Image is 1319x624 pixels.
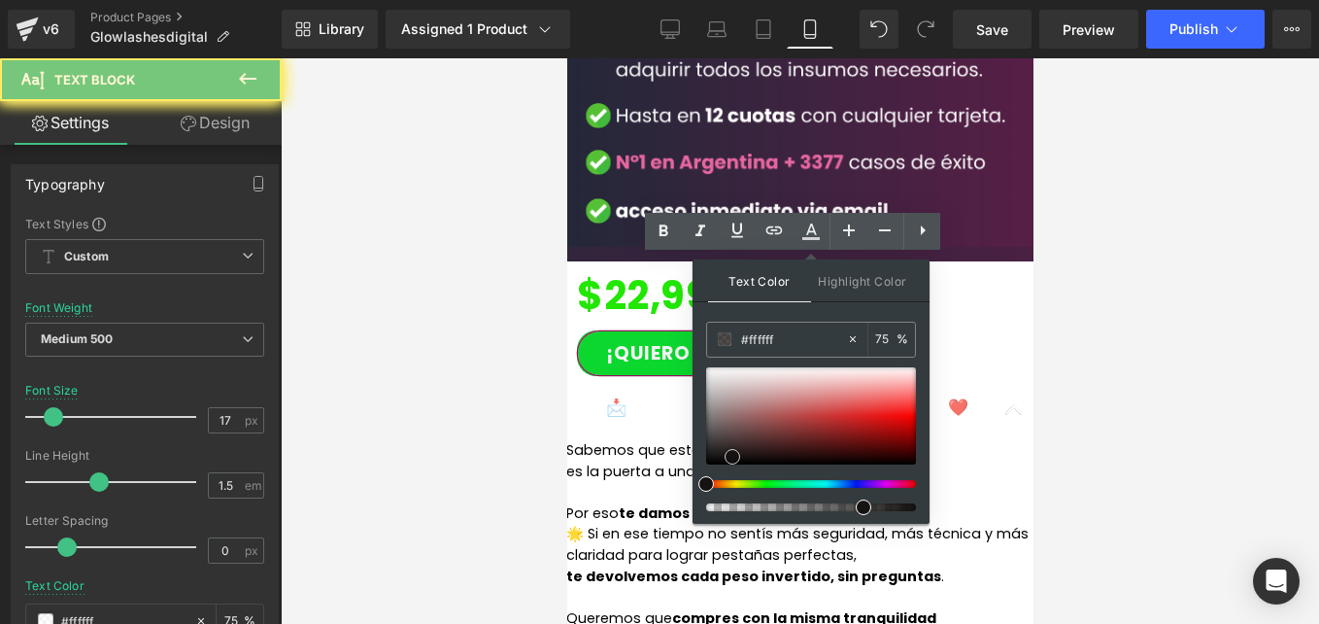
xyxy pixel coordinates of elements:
[976,19,1008,40] span: Save
[1272,10,1311,49] button: More
[319,20,364,38] span: Library
[245,479,261,492] span: em
[401,19,555,39] div: Assigned 1 Product
[741,329,846,350] input: Color
[25,301,92,315] div: Font Weight
[787,10,833,49] a: Mobile
[41,331,113,346] b: Medium 500
[90,10,282,25] a: Product Pages
[90,29,208,45] span: Glowlashesdigital
[25,216,264,231] div: Text Styles
[282,10,378,49] a: New Library
[10,272,298,318] button: ¡Quiero la Maestría!
[25,579,85,593] div: Text Color
[128,403,346,423] strong: nueva oportunidad para vos.
[145,101,286,145] a: Design
[25,165,105,192] div: Typography
[1063,19,1115,40] span: Preview
[740,10,787,49] a: Tablet
[1039,10,1138,49] a: Preview
[868,323,915,357] div: %
[647,10,693,49] a: Desktop
[25,384,79,398] div: Font Size
[245,414,261,427] span: px
[25,449,264,463] div: Line Height
[693,10,740,49] a: Laptop
[25,514,264,528] div: Letter Spacing
[1146,10,1265,49] button: Publish
[245,544,261,557] span: px
[8,10,75,49] a: v6
[811,260,914,301] span: Highlight Color
[1253,558,1300,605] div: Open Intercom Messenger
[860,10,898,49] button: Undo
[105,550,369,570] strong: compres con la misma tranquilidad
[51,445,359,465] strong: te damos 7 días para probarlo sin riesgos
[708,260,811,302] span: Text Color
[54,72,135,87] span: Text Block
[1169,21,1218,37] span: Publish
[39,17,63,42] div: v6
[39,337,427,363] p: 📩GARANTIA DE 7 DIAS compra sin miedo❤️
[906,10,945,49] button: Redo
[10,210,234,264] span: $22,999.00
[64,249,109,265] b: Custom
